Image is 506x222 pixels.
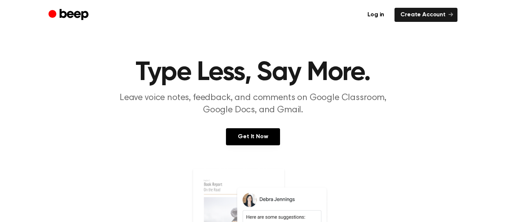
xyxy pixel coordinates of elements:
[49,8,90,22] a: Beep
[395,8,457,22] a: Create Account
[111,92,395,116] p: Leave voice notes, feedback, and comments on Google Classroom, Google Docs, and Gmail.
[362,8,390,22] a: Log in
[226,128,280,145] a: Get It Now
[63,59,443,86] h1: Type Less, Say More.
